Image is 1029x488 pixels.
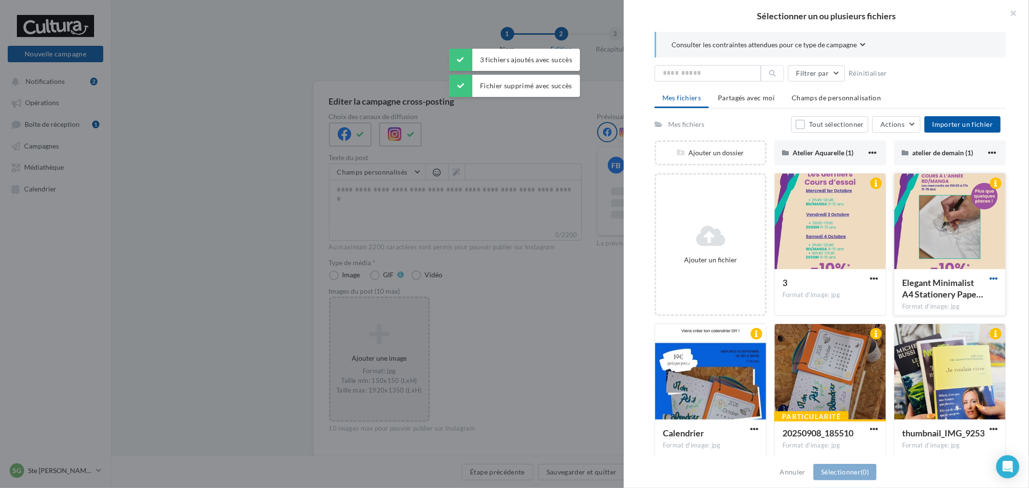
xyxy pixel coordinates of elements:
button: Sélectionner(0) [813,464,877,480]
span: Actions [880,120,905,128]
span: Importer un fichier [932,120,993,128]
span: atelier de demain (1) [912,149,973,157]
button: Réinitialiser [845,68,891,79]
span: 3 [782,277,787,288]
div: 3 fichiers ajoutés avec succès [449,49,580,71]
span: Elegant Minimalist A4 Stationery Paper Document (Publication Instagram (45)) (1) [902,277,983,299]
div: Fichier supprimé avec succès [449,75,580,97]
button: Consulter les contraintes attendues pour ce type de campagne [672,40,865,52]
span: Champs de personnalisation [792,94,881,102]
span: 20250908_185510 [782,428,853,438]
div: Ajouter un dossier [656,148,765,158]
h2: Sélectionner un ou plusieurs fichiers [639,12,1014,20]
button: Actions [872,116,920,133]
button: Importer un fichier [924,116,1001,133]
div: Format d'image: jpg [663,441,758,450]
span: Partagés avec moi [718,94,775,102]
button: Filtrer par [788,65,845,81]
span: Atelier Aquarelle (1) [793,149,853,157]
span: Consulter les contraintes attendues pour ce type de campagne [672,40,857,50]
div: Mes fichiers [668,120,704,129]
span: thumbnail_IMG_9253 [902,428,985,438]
div: Format d'image: jpg [902,302,998,311]
div: Format d'image: jpg [782,441,878,450]
div: Format d'image: jpg [902,441,998,450]
span: (0) [861,468,869,476]
div: Format d'image: jpg [782,291,878,299]
button: Annuler [776,466,809,478]
span: Calendrier [663,428,704,438]
span: Mes fichiers [662,94,701,102]
div: Open Intercom Messenger [996,455,1019,478]
div: Ajouter un fichier [660,255,761,265]
div: Particularité [774,411,849,422]
button: Tout sélectionner [791,116,868,133]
